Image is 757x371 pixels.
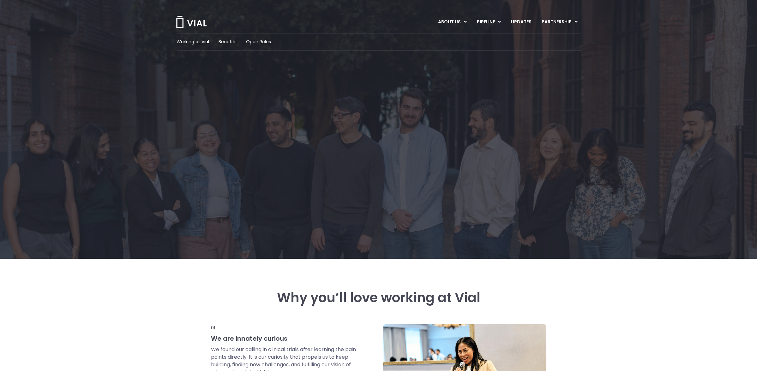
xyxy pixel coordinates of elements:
[211,324,357,331] p: 01.
[176,16,207,28] img: Vial Logo
[211,290,546,305] h3: Why you’ll love working at Vial
[177,38,209,45] a: Working at Vial
[246,38,271,45] a: Open Roles
[537,17,583,27] a: PARTNERSHIPMenu Toggle
[472,17,506,27] a: PIPELINEMenu Toggle
[219,38,237,45] a: Benefits
[433,17,472,27] a: ABOUT USMenu Toggle
[211,334,357,343] h3: We are innately curious
[506,17,536,27] a: UPDATES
